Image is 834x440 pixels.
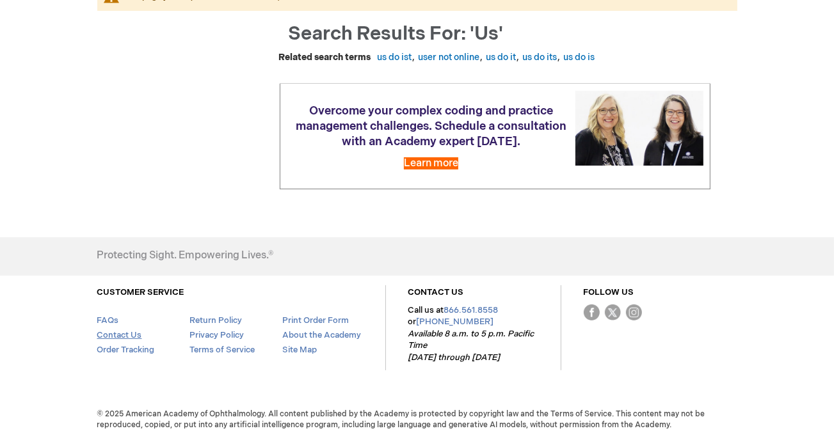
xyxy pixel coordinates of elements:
a: Contact Us [97,330,142,340]
a: Return Policy [189,315,242,326]
a: Order Tracking [97,345,155,355]
img: Schedule a consultation with an Academy expert today [575,91,703,166]
a: Terms of Service [189,345,255,355]
em: Available 8 a.m. to 5 p.m. Pacific Time [DATE] through [DATE] [408,329,534,363]
a: [PHONE_NUMBER] [417,317,494,327]
a: Privacy Policy [189,330,244,340]
a: us do its [523,52,557,63]
a: us do ist [378,52,412,63]
a: CONTACT US [408,287,464,297]
a: FAQs [97,315,119,326]
img: Twitter [605,304,621,320]
a: Site Map [282,345,317,355]
img: Facebook [584,304,600,320]
span: Search results for: 'us' [289,22,504,45]
a: FOLLOW US [584,287,634,297]
img: instagram [626,304,642,320]
span: Overcome your complex coding and practice management challenges. Schedule a consultation with an ... [296,104,566,148]
a: About the Academy [282,330,361,340]
a: us do it [486,52,517,63]
a: us do is [564,52,595,63]
dt: Related search terms [279,51,371,64]
a: Print Order Form [282,315,349,326]
p: Call us at or [408,304,538,364]
a: CUSTOMER SERVICE [97,287,184,297]
span: © 2025 American Academy of Ophthalmology. All content published by the Academy is protected by co... [88,409,747,430]
a: user not online [419,52,480,63]
a: 866.561.8558 [444,305,499,315]
a: Learn more [404,157,458,169]
h4: Protecting Sight. Empowering Lives.® [97,250,274,262]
